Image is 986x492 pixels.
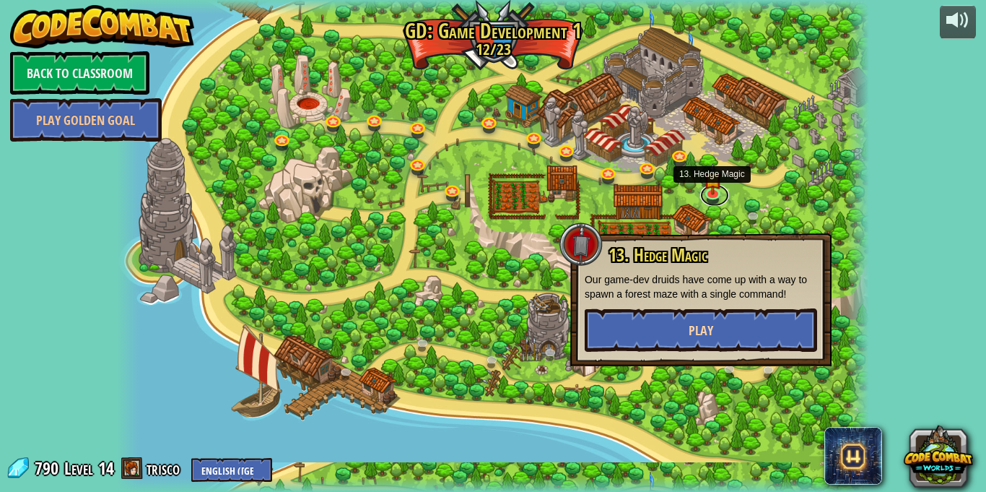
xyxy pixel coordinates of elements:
[704,164,722,195] img: level-banner-started.png
[147,457,184,480] a: trisco
[10,98,162,142] a: Play Golden Goal
[64,457,93,480] span: Level
[10,5,195,48] img: CodeCombat - Learn how to code by playing a game
[35,457,63,480] span: 790
[98,457,114,480] span: 14
[10,51,149,95] a: Back to Classroom
[608,243,707,267] span: 13. Hedge Magic
[585,272,817,301] p: Our game-dev druids have come up with a way to spawn a forest maze with a single command!
[689,321,713,340] span: Play
[585,308,817,352] button: Play
[940,5,976,39] button: Adjust volume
